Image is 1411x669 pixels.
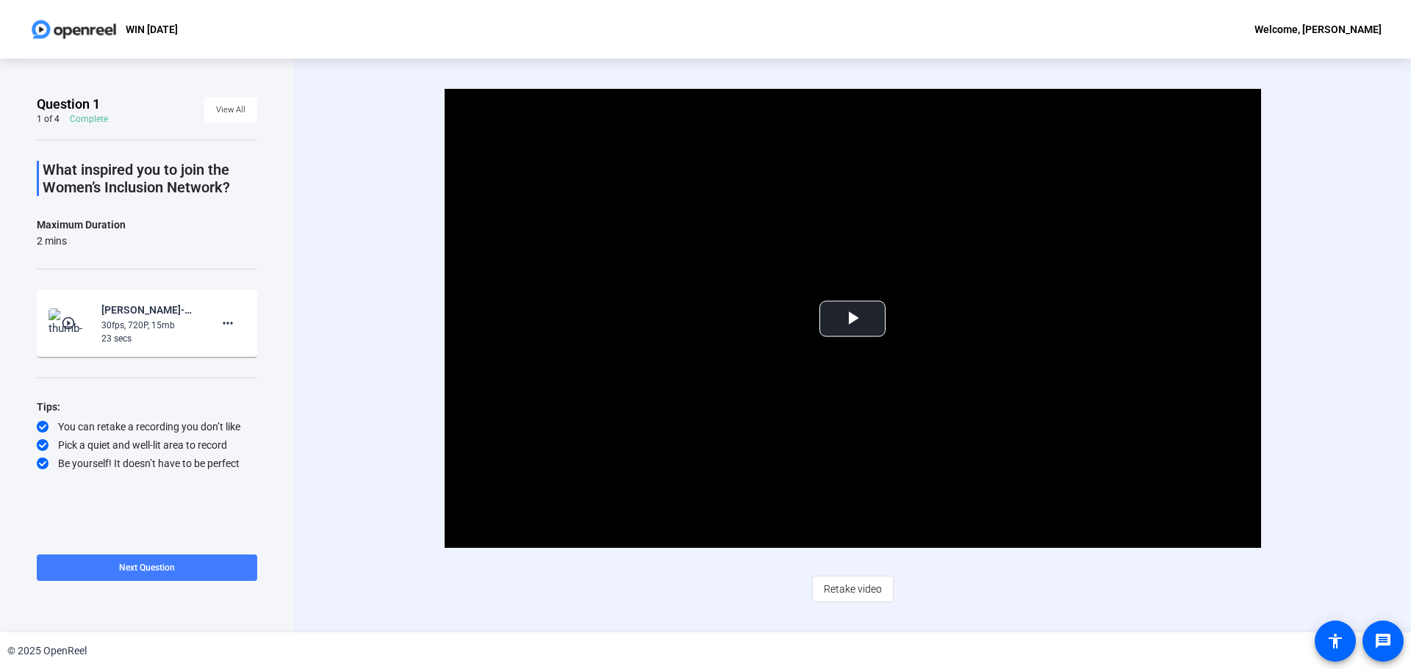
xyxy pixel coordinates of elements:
[37,398,257,416] div: Tips:
[1374,632,1392,650] mat-icon: message
[1254,21,1382,38] div: Welcome, [PERSON_NAME]
[29,15,118,44] img: OpenReel logo
[37,234,126,248] div: 2 mins
[445,89,1261,548] div: Video Player
[37,554,257,581] button: Next Question
[216,99,245,121] span: View All
[824,575,882,603] span: Retake video
[812,576,894,602] button: Retake video
[101,301,200,319] div: [PERSON_NAME]-WIN [DATE]-WIN September 2025-1759346275963-webcam
[819,300,886,336] button: Play Video
[49,308,92,338] img: thumb-nail
[37,419,257,434] div: You can retake a recording you don’t like
[37,216,126,234] div: Maximum Duration
[37,95,100,113] span: Question 1
[101,319,200,332] div: 30fps, 720P, 15mb
[37,113,60,125] div: 1 of 4
[37,456,257,471] div: Be yourself! It doesn’t have to be perfect
[219,314,237,332] mat-icon: more_horiz
[101,332,200,345] div: 23 secs
[1326,632,1344,650] mat-icon: accessibility
[119,563,175,573] span: Next Question
[7,643,87,659] div: © 2025 OpenReel
[61,316,79,330] mat-icon: play_circle_outline
[70,113,108,125] div: Complete
[37,438,257,452] div: Pick a quiet and well-lit area to record
[204,97,257,123] button: View All
[126,21,178,38] p: WIN [DATE]
[43,161,257,196] p: What inspired you to join the Women’s Inclusion Network?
